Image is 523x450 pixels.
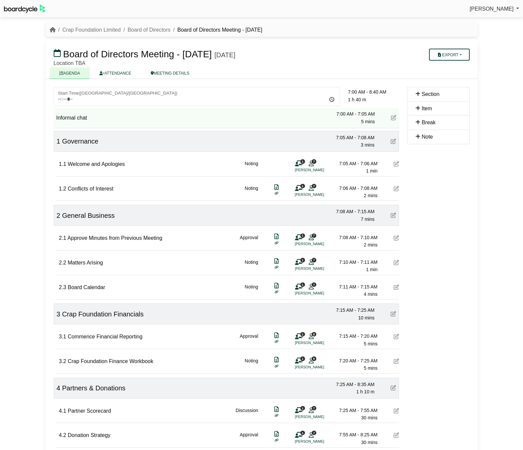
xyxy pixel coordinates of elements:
[245,185,258,200] div: Noting
[236,407,258,422] div: Discussion
[364,242,377,247] span: 2 mins
[312,233,316,238] span: 7
[331,160,378,167] div: 7:05 AM - 7:06 AM
[68,186,113,192] span: Conflicts of Interest
[470,5,519,13] a: [PERSON_NAME]
[59,161,66,167] span: 1.1
[328,306,375,314] div: 7:15 AM - 7:25 AM
[240,234,258,249] div: Approval
[328,208,375,215] div: 7:08 AM - 7:15 AM
[331,185,378,192] div: 7:06 AM - 7:08 AM
[245,283,258,298] div: Noting
[300,332,305,336] span: 1
[62,310,144,318] span: Crap Foundation Financials
[366,267,377,272] span: 1 min
[59,235,66,241] span: 2.1
[141,67,199,79] a: MEETING DETAILS
[4,5,45,13] img: BoardcycleBlackGreen-aaafeed430059cb809a45853b8cf6d952af9d84e6e89e1f1685b34bfd5cb7d64.svg
[245,160,258,175] div: Noting
[245,357,258,372] div: Noting
[364,291,377,297] span: 4 mins
[54,60,86,66] span: Location TBA
[331,234,378,241] div: 7:08 AM - 7:10 AM
[429,49,469,61] button: Export
[361,440,377,445] span: 30 mins
[295,266,345,271] li: [PERSON_NAME]
[300,258,305,262] span: 1
[361,142,374,148] span: 3 mins
[312,332,316,336] span: 8
[62,384,125,392] span: Partners & Donations
[57,212,60,219] span: 2
[422,120,436,125] span: Break
[59,186,66,192] span: 1.2
[171,26,262,34] li: Board of Directors Meeting - [DATE]
[59,358,66,364] span: 3.2
[68,284,105,290] span: Board Calendar
[312,184,316,188] span: 7
[328,381,375,388] div: 7:25 AM - 8:35 AM
[331,357,378,364] div: 7:20 AM - 7:25 AM
[240,431,258,446] div: Approval
[422,134,433,140] span: Note
[361,217,374,222] span: 7 mins
[59,408,66,414] span: 4.1
[364,365,377,371] span: 5 mins
[295,290,345,296] li: [PERSON_NAME]
[366,168,377,174] span: 1 min
[356,389,374,394] span: 1 h 10 m
[57,138,60,145] span: 1
[62,27,121,33] a: Crap Foundation Limited
[68,358,153,364] span: Crap Foundation Finance Workbook
[62,138,98,145] span: Governance
[295,167,345,173] li: [PERSON_NAME]
[361,119,375,124] span: 5 mins
[68,161,125,167] span: Welcome and Apologies
[67,235,162,241] span: Approve Minutes from Previous Meeting
[364,193,377,198] span: 2 mins
[62,212,115,219] span: General Business
[300,282,305,287] span: 1
[328,134,375,141] div: 7:05 AM - 7:08 AM
[300,406,305,410] span: 1
[470,6,514,12] span: [PERSON_NAME]
[63,49,212,59] span: Board of Directors Meeting - [DATE]
[68,334,142,339] span: Commence Financial Reporting
[214,51,235,59] div: [DATE]
[331,431,378,438] div: 7:55 AM - 8:25 AM
[300,159,305,164] span: 1
[331,283,378,290] div: 7:11 AM - 7:15 AM
[312,159,316,164] span: 7
[59,260,66,265] span: 2.2
[56,115,87,121] span: Informal chat
[358,315,374,320] span: 10 mins
[68,408,111,414] span: Partner Scorecard
[312,406,316,410] span: 7
[50,26,262,34] nav: breadcrumb
[295,241,345,247] li: [PERSON_NAME]
[90,67,141,79] a: ATTENDANCE
[312,431,316,435] span: 7
[57,310,60,318] span: 3
[300,184,305,188] span: 1
[59,284,66,290] span: 2.3
[348,97,366,102] span: 1 h 40 m
[331,407,378,414] div: 7:25 AM - 7:55 AM
[300,431,305,435] span: 1
[328,110,375,118] div: 7:00 AM - 7:05 AM
[331,258,378,266] div: 7:10 AM - 7:11 AM
[300,356,305,361] span: 1
[68,260,103,265] span: Matters Arising
[245,258,258,273] div: Noting
[422,106,432,111] span: Item
[57,384,60,392] span: 4
[59,432,66,438] span: 4.2
[295,439,345,444] li: [PERSON_NAME]
[295,414,345,420] li: [PERSON_NAME]
[59,334,66,339] span: 3.1
[240,332,258,347] div: Approval
[128,27,171,33] a: Board of Directors
[422,91,439,97] span: Section
[312,282,316,287] span: 7
[68,432,110,438] span: Donation Strategy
